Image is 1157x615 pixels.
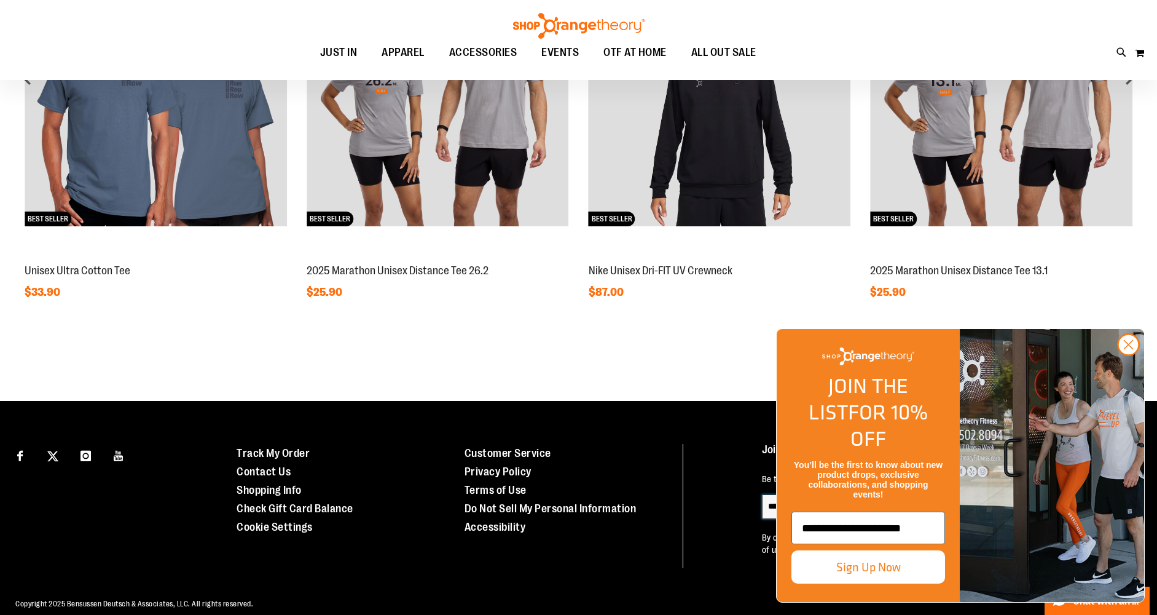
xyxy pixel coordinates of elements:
[870,251,1132,261] a: 2025 Marathon Unisex Distance Tee 13.1NEWBEST SELLER
[307,251,569,261] a: 2025 Marathon Unisex Distance Tee 26.2NEWBEST SELLER
[603,39,667,66] span: OTF AT HOME
[794,460,943,499] span: You’ll be the first to know about new product drops, exclusive collaborations, and shopping events!
[589,251,851,261] a: Nike Unisex Dri-FIT UV CrewneckNEWBEST SELLER
[307,212,353,226] span: BEST SELLER
[237,484,302,496] a: Shopping Info
[237,466,291,478] a: Contact Us
[762,444,1129,467] h4: Join the List
[25,264,130,277] a: Unisex Ultra Cotton Tee
[9,444,31,466] a: Visit our Facebook page
[1117,333,1140,356] button: Close dialog
[589,286,626,298] span: $87.00
[870,212,917,226] span: BEST SELLER
[237,502,353,515] a: Check Gift Card Balance
[465,447,551,459] a: Customer Service
[307,264,488,277] a: 2025 Marathon Unisex Distance Tee 26.2
[382,39,425,66] span: APPAREL
[791,512,945,544] input: Enter email
[691,39,756,66] span: ALL OUT SALE
[762,473,1129,485] p: Be the first to know about new product drops, exclusive collaborations, and shopping events!
[589,264,732,277] a: Nike Unisex Dri-FIT UV Crewneck
[762,533,1120,555] a: terms of use
[25,251,287,261] a: Unisex Ultra Cotton TeeNEWBEST SELLER
[47,451,58,462] img: Twitter
[762,494,928,519] input: enter email
[848,397,928,454] span: FOR 10% OFF
[764,316,1157,615] div: FLYOUT Form
[25,286,62,298] span: $33.90
[75,444,96,466] a: Visit our Instagram page
[237,521,313,533] a: Cookie Settings
[541,39,579,66] span: EVENTS
[307,286,344,298] span: $25.90
[108,444,130,466] a: Visit our Youtube page
[762,531,1129,556] p: By clicking "submit" you agree to receive emails from Shop Orangetheory and accept our and
[465,502,637,515] a: Do Not Sell My Personal Information
[320,39,358,66] span: JUST IN
[449,39,517,66] span: ACCESSORIES
[465,521,526,533] a: Accessibility
[25,212,71,226] span: BEST SELLER
[42,444,64,466] a: Visit our X page
[237,447,310,459] a: Track My Order
[15,600,253,608] span: Copyright 2025 Bensussen Deutsch & Associates, LLC. All rights reserved.
[809,370,908,427] span: JOIN THE LIST
[870,264,1048,277] a: 2025 Marathon Unisex Distance Tee 13.1
[589,212,635,226] span: BEST SELLER
[511,13,646,39] img: Shop Orangetheory
[870,286,908,298] span: $25.90
[960,329,1144,602] img: Shop Orangtheory
[465,484,527,496] a: Terms of Use
[822,347,914,365] img: Shop Orangetheory
[465,466,531,478] a: Privacy Policy
[791,550,945,584] button: Sign Up Now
